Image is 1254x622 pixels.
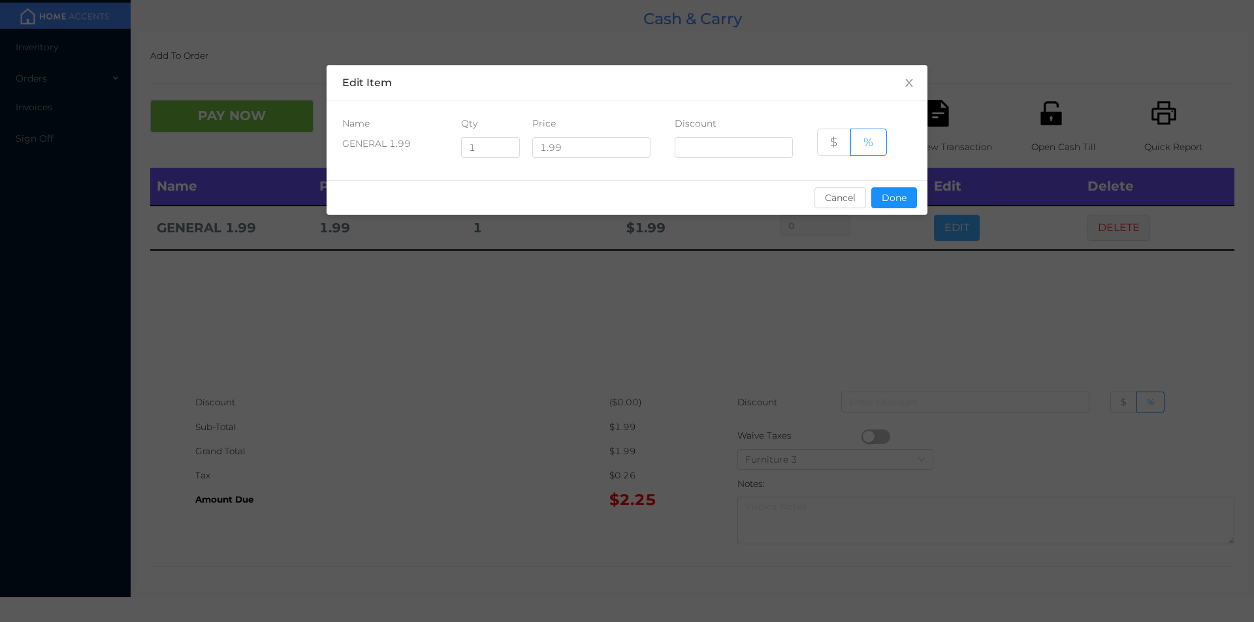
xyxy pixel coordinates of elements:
[532,117,651,131] div: Price
[675,117,794,131] div: Discount
[342,137,437,151] div: GENERAL 1.99
[871,187,917,208] button: Done
[863,134,873,149] span: %
[342,76,912,90] div: Edit Item
[904,78,914,88] i: icon: close
[891,65,927,102] button: Close
[461,117,509,131] div: Qty
[342,117,437,131] div: Name
[814,187,866,208] button: Cancel
[830,134,837,149] span: $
